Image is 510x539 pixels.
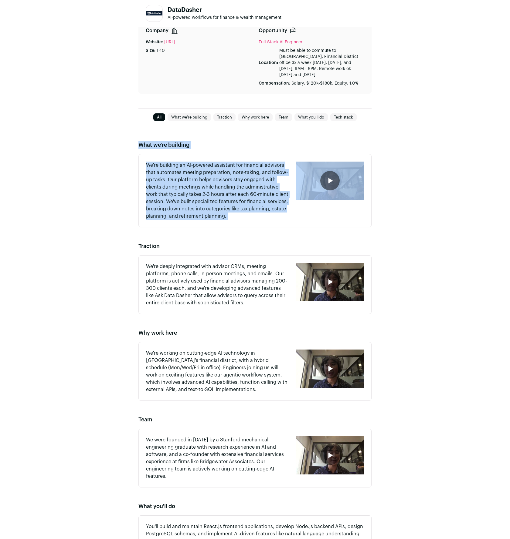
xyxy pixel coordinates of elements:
[146,350,289,393] p: We're working on cutting-edge AI technology in [GEOGRAPHIC_DATA]'s financial district, with a hyb...
[238,114,273,121] a: Why work here
[153,114,165,121] a: All
[138,141,372,149] h2: What we're building
[259,80,290,86] p: Compensation:
[146,39,163,45] p: Website:
[146,436,289,480] p: We were founded in [DATE] by a Stanford mechanical engineering graduate with research experience ...
[138,502,372,511] h2: What you'll do
[213,114,236,121] a: Traction
[157,48,165,54] p: 1-10
[146,27,168,34] p: Company
[164,39,175,45] a: [URL]
[330,114,357,121] a: Tech stack
[146,263,289,306] p: We're deeply integrated with advisor CRMs, meeting platforms, phone calls, in-person meetings, an...
[168,7,283,13] h1: DataDasher
[138,415,372,424] h2: Team
[138,329,372,337] h2: Why work here
[146,48,155,54] p: Size:
[259,40,302,44] a: Full Stack AI Engineer
[146,11,162,16] img: 5ea263cf0c28d7e3455a8b28ff74034307efce2722f8c6cf0fe1af1be6d55519.jpg
[275,114,292,121] a: Team
[168,15,283,20] span: AI-powered workflows for finance & wealth management.
[259,27,287,34] p: Opportunity
[291,80,359,86] p: Salary: $120k-$180k. Equity: 1.0%
[168,114,211,121] a: What we're building
[259,60,278,66] p: Location:
[146,162,289,220] p: We're building an AI-powered assistant for financial advisors that automates meeting preparation,...
[138,242,372,250] h2: Traction
[294,114,328,121] a: What you'll do
[279,48,364,78] p: Must be able to commute to [GEOGRAPHIC_DATA], Financial District office 3x a week [DATE], [DATE],...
